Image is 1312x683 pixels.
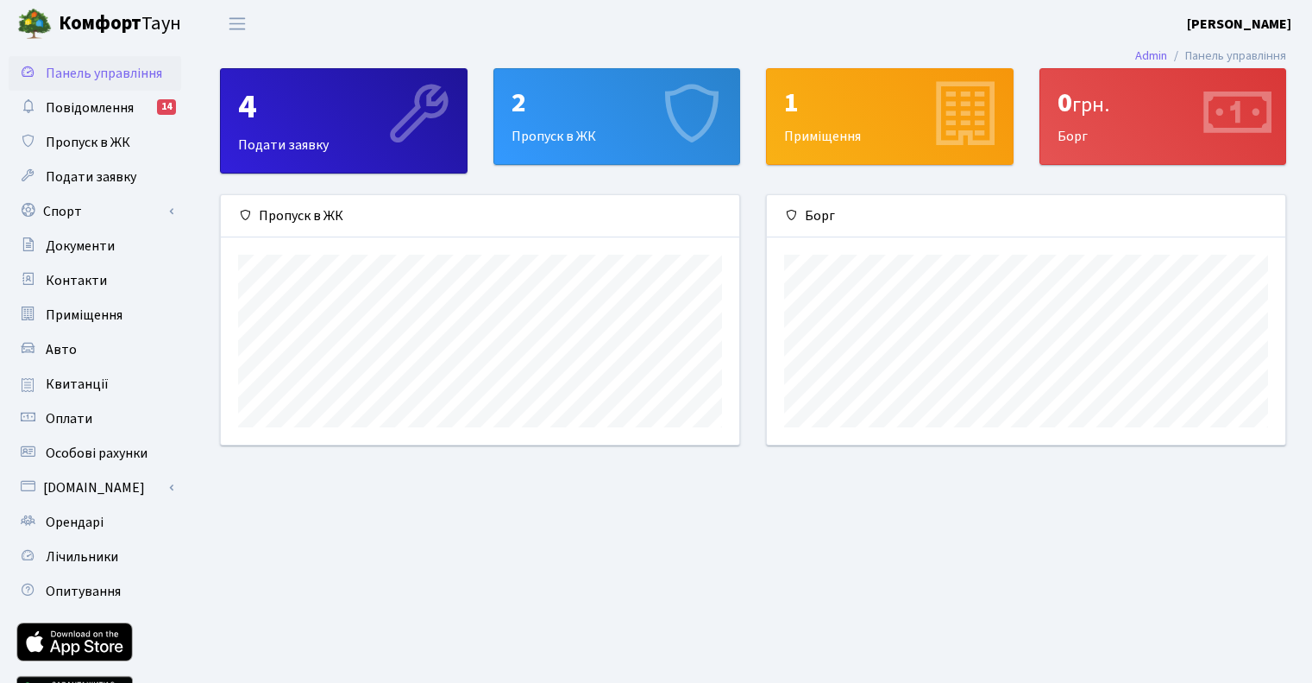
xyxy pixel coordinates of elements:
[46,444,148,463] span: Особові рахунки
[59,9,181,39] span: Таун
[46,375,109,394] span: Квитанції
[9,125,181,160] a: Пропуск в ЖК
[493,68,741,165] a: 2Пропуск в ЖК
[1109,38,1312,74] nav: breadcrumb
[220,68,468,174] a: 4Подати заявку
[9,471,181,505] a: [DOMAIN_NAME]
[9,367,181,402] a: Квитанції
[784,86,995,119] div: 1
[9,160,181,194] a: Подати заявку
[46,582,121,601] span: Опитування
[17,7,52,41] img: logo.png
[512,86,723,119] div: 2
[46,64,162,83] span: Панель управління
[9,194,181,229] a: Спорт
[767,195,1285,237] div: Борг
[9,332,181,367] a: Авто
[59,9,141,37] b: Комфорт
[767,69,1013,164] div: Приміщення
[9,402,181,436] a: Оплати
[1058,86,1269,119] div: 0
[9,91,181,125] a: Повідомлення14
[46,133,130,152] span: Пропуск в ЖК
[9,298,181,332] a: Приміщення
[1135,47,1167,65] a: Admin
[1040,69,1286,164] div: Борг
[9,229,181,263] a: Документи
[238,86,449,128] div: 4
[46,168,136,187] span: Подати заявку
[1072,90,1109,120] span: грн.
[9,505,181,540] a: Орендарі
[9,574,181,609] a: Опитування
[221,69,467,173] div: Подати заявку
[9,540,181,574] a: Лічильники
[1187,15,1291,34] b: [PERSON_NAME]
[9,56,181,91] a: Панель управління
[216,9,259,38] button: Переключити навігацію
[221,195,739,237] div: Пропуск в ЖК
[157,99,176,115] div: 14
[46,98,134,117] span: Повідомлення
[46,237,115,256] span: Документи
[46,513,104,532] span: Орендарі
[1187,14,1291,35] a: [PERSON_NAME]
[9,436,181,471] a: Особові рахунки
[9,263,181,298] a: Контакти
[1167,47,1286,66] li: Панель управління
[46,271,107,290] span: Контакти
[46,547,118,566] span: Лічильники
[494,69,740,164] div: Пропуск в ЖК
[46,340,77,359] span: Авто
[46,409,92,428] span: Оплати
[46,306,122,325] span: Приміщення
[766,68,1014,165] a: 1Приміщення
